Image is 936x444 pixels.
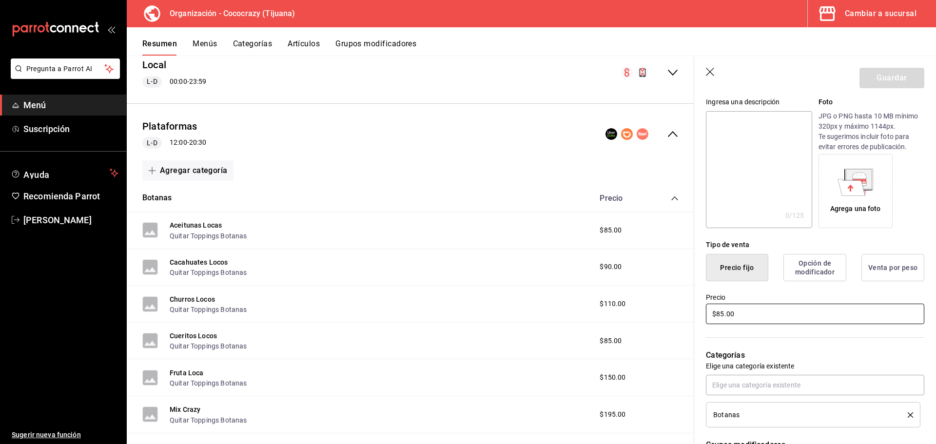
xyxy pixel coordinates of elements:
div: Ingresa una descripción [706,97,812,107]
button: Botanas [142,193,172,204]
button: Menús [193,39,217,56]
button: Mix Crazy [170,405,200,414]
div: Agrega una foto [830,204,881,214]
span: [PERSON_NAME] [23,213,118,227]
span: Ayuda [23,167,106,179]
button: delete [901,412,913,418]
button: open_drawer_menu [107,25,115,33]
span: $195.00 [600,409,625,420]
span: Suscripción [23,122,118,135]
span: Pregunta a Parrot AI [26,64,105,74]
div: 0 /125 [785,211,804,220]
span: $85.00 [600,336,622,346]
span: L-D [143,138,161,148]
button: Cacahuates Locos [170,257,228,267]
div: Tipo de venta [706,240,924,250]
input: $0.00 [706,304,924,324]
span: $90.00 [600,262,622,272]
button: Quitar Toppings Botanas [170,415,247,425]
button: Quitar Toppings Botanas [170,341,247,351]
button: Precio fijo [706,254,768,281]
button: Aceitunas Locas [170,220,222,230]
span: Recomienda Parrot [23,190,118,203]
button: Plataformas [142,119,197,134]
h3: Organización - Cococrazy (Tijuana) [162,8,295,19]
button: Categorías [233,39,273,56]
button: Churros Locos [170,294,215,304]
button: Venta por peso [861,254,924,281]
div: collapse-menu-row [127,50,694,96]
p: Categorías [706,349,924,361]
button: Grupos modificadores [335,39,416,56]
button: Quitar Toppings Botanas [170,305,247,314]
input: Elige una categoría existente [706,375,924,395]
span: $85.00 [600,225,622,235]
span: Botanas [713,411,740,418]
div: collapse-menu-row [127,112,694,157]
button: Agregar categoría [142,160,234,181]
span: Sugerir nueva función [12,430,118,440]
span: $150.00 [600,372,625,383]
div: Precio [590,193,652,203]
button: Quitar Toppings Botanas [170,231,247,241]
button: Local [142,58,166,72]
button: Resumen [142,39,177,56]
div: navigation tabs [142,39,936,56]
button: Artículos [288,39,320,56]
div: 12:00 - 20:30 [142,137,206,149]
div: Cambiar a sucursal [845,7,916,20]
button: Cueritos Locos [170,331,217,341]
span: Menú [23,98,118,112]
p: Elige una categoría existente [706,361,924,371]
button: Quitar Toppings Botanas [170,378,247,388]
span: $110.00 [600,299,625,309]
p: JPG o PNG hasta 10 MB mínimo 320px y máximo 1144px. Te sugerimos incluir foto para evitar errores... [819,111,924,152]
a: Pregunta a Parrot AI [7,71,120,81]
div: 00:00 - 23:59 [142,76,206,88]
button: collapse-category-row [671,194,679,202]
p: Foto [819,97,924,107]
button: Opción de modificador [783,254,846,281]
button: Pregunta a Parrot AI [11,58,120,79]
button: Quitar Toppings Botanas [170,268,247,277]
div: Agrega una foto [821,156,890,226]
label: Precio [706,294,924,301]
span: L-D [143,77,161,87]
button: Fruta Loca [170,368,204,378]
